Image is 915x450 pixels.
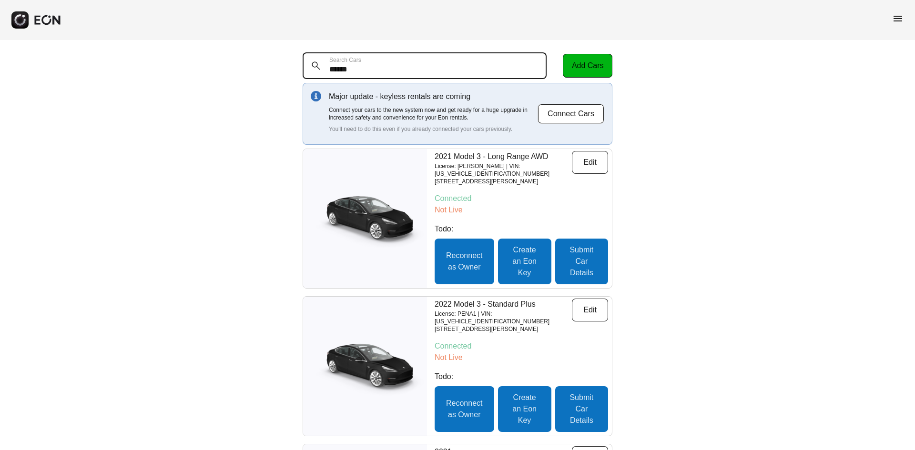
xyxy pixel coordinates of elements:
[435,340,608,352] p: Connected
[538,104,604,124] button: Connect Cars
[311,91,321,101] img: info
[435,162,572,178] p: License: [PERSON_NAME] | VIN: [US_VEHICLE_IDENTIFICATION_NUMBER]
[303,335,427,397] img: car
[329,56,361,64] label: Search Cars
[435,151,572,162] p: 2021 Model 3 - Long Range AWD
[498,239,551,284] button: Create an Eon Key
[572,151,608,174] button: Edit
[435,325,572,333] p: [STREET_ADDRESS][PERSON_NAME]
[435,223,608,235] p: Todo:
[435,193,608,204] p: Connected
[435,352,608,363] p: Not Live
[329,125,538,133] p: You'll need to do this even if you already connected your cars previously.
[892,13,904,24] span: menu
[555,239,608,284] button: Submit Car Details
[563,54,612,78] button: Add Cars
[435,371,608,382] p: Todo:
[555,386,608,432] button: Submit Car Details
[435,299,572,310] p: 2022 Model 3 - Standard Plus
[435,178,572,185] p: [STREET_ADDRESS][PERSON_NAME]
[435,204,608,216] p: Not Live
[435,386,494,432] button: Reconnect as Owner
[329,106,538,121] p: Connect your cars to the new system now and get ready for a huge upgrade in increased safety and ...
[435,310,572,325] p: License: PENA1 | VIN: [US_VEHICLE_IDENTIFICATION_NUMBER]
[435,239,494,284] button: Reconnect as Owner
[329,91,538,102] p: Major update - keyless rentals are coming
[572,299,608,321] button: Edit
[498,386,551,432] button: Create an Eon Key
[303,188,427,250] img: car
